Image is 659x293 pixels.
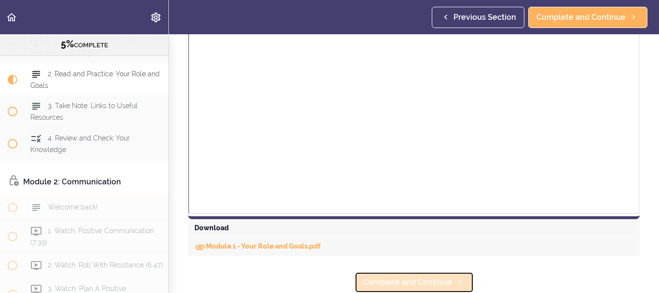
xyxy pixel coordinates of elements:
[61,38,74,50] span: 5%
[432,7,524,28] a: Previous Section
[355,272,474,293] a: Complete and Continue
[30,70,160,89] span: 2. Read and Practice: Your Role and Goals
[6,12,17,23] svg: Back to course curriculum
[453,12,516,23] span: Previous Section
[48,261,163,269] span: 2. Watch: Roll With Resistance (6:47)
[536,12,626,23] span: Complete and Continue
[363,277,452,288] span: Complete and Continue
[150,12,162,23] svg: Settings Menu
[48,203,97,211] span: Welcome back!
[30,102,137,121] span: 3. Take Note: Links to Useful Resources
[30,227,154,246] span: 1. Watch: Positive Communication (7:39)
[30,134,130,153] span: 4. Review and Check: Your Knowledge
[12,38,156,51] div: COMPLETE
[528,7,647,28] a: Complete and Continue
[188,219,640,237] div: Download
[194,242,321,250] a: DownloadModule 1 - Your Role and Goals.pdf
[194,241,206,253] svg: Download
